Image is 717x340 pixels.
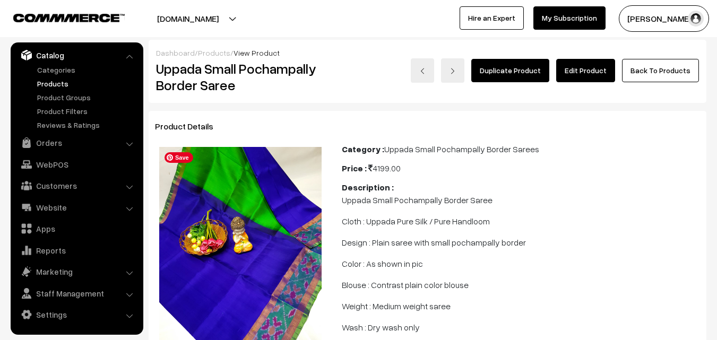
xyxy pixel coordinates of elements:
b: Category : [342,144,384,154]
b: Price : [342,163,367,173]
button: [DOMAIN_NAME] [120,5,256,32]
span: Product Details [155,121,226,132]
a: Reports [13,241,140,260]
span: Save [165,152,193,163]
span: View Product [234,48,280,57]
a: WebPOS [13,155,140,174]
a: Marketing [13,262,140,281]
a: My Subscription [533,6,606,30]
a: Products [198,48,230,57]
a: Staff Management [13,284,140,303]
p: Blouse : Contrast plain color blouse [342,278,700,291]
a: Hire an Expert [460,6,524,30]
div: 4199.00 [342,162,700,175]
a: Products [34,78,140,89]
h2: Uppada Small Pochampally Border Saree [156,60,326,93]
a: Catalog [13,46,140,65]
img: 17352066402527uppada-saree-va3715-dec.jpeg [322,147,484,309]
a: Duplicate Product [471,59,549,82]
div: / / [156,47,699,58]
div: Uppada Small Pochampally Border Sarees [342,143,700,155]
a: COMMMERCE [13,11,106,23]
p: Wash : Dry wash only [342,321,700,334]
a: Apps [13,219,140,238]
a: Orders [13,133,140,152]
a: Settings [13,305,140,324]
a: Website [13,198,140,217]
img: COMMMERCE [13,14,125,22]
img: user [688,11,704,27]
p: Weight : Medium weight saree [342,300,700,312]
img: left-arrow.png [419,68,426,74]
a: Reviews & Ratings [34,119,140,130]
a: Product Filters [34,106,140,117]
p: Cloth : Uppada Pure Silk / Pure Handloom [342,215,700,228]
p: Color : As shown in pic [342,257,700,270]
a: Next [295,245,316,266]
a: Categories [34,64,140,75]
button: [PERSON_NAME] [619,5,709,32]
a: Customers [13,176,140,195]
p: Uppada Small Pochampally Border Saree [342,194,700,206]
a: Dashboard [156,48,195,57]
img: right-arrow.png [450,68,456,74]
b: Description : [342,182,394,193]
a: Back To Products [622,59,699,82]
a: Edit Product [556,59,615,82]
p: Design : Plain saree with small pochampally border [342,236,700,249]
a: Product Groups [34,92,140,103]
